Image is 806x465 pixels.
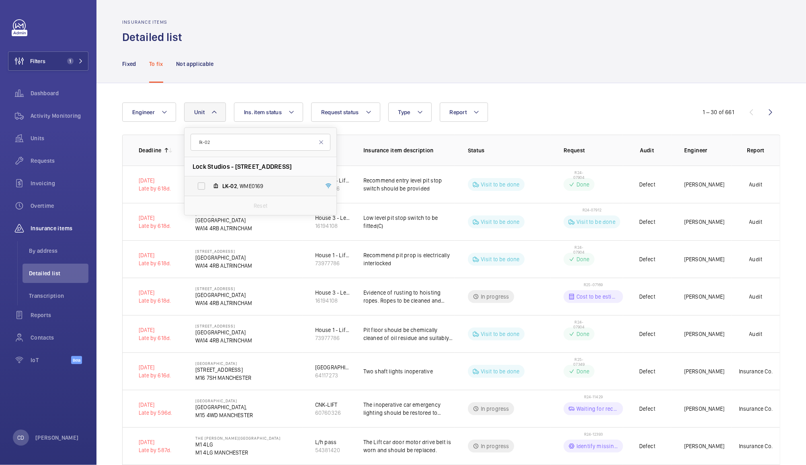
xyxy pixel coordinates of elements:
[139,409,172,417] div: Late by 596d.
[363,176,455,193] p: Recommend entry level pit stop switch should be provided
[363,146,455,154] p: Insurance item description
[321,109,359,115] span: Request status
[195,254,252,262] p: [GEOGRAPHIC_DATA]
[29,292,88,300] span: Transcription
[315,438,340,446] div: L/h pass
[363,326,455,342] p: Pit floor should be chemically cleaned of oil residue and suitably sealed and painted
[31,356,71,364] span: IoT
[739,442,773,450] p: Insurance Co.
[315,297,351,305] div: 16194108
[315,214,351,222] div: House 3 - Left hand block
[739,405,773,413] p: Insurance Co.
[481,367,520,375] p: Visit to be done
[584,432,603,436] span: R24-12393
[564,146,623,154] p: Request
[31,134,88,142] span: Units
[576,293,618,301] p: Cost to be estimated
[481,293,509,301] p: In progress
[639,218,655,226] p: Defect
[139,438,171,446] p: [DATE]
[749,330,763,338] p: Audit
[576,255,590,263] p: Done
[571,320,587,329] span: R24-07904
[139,146,162,154] p: Deadline
[639,330,655,338] p: Defect
[481,255,520,263] p: Visit to be done
[684,146,732,154] p: Engineer
[481,218,520,226] p: Visit to be done
[122,19,187,25] h2: Insurance items
[576,330,590,338] p: Done
[244,109,282,115] span: Ins. item status
[737,146,774,154] p: Report
[254,202,267,210] p: Reset
[149,60,163,68] p: To fix
[363,251,455,267] p: Recommend pit prop is electrically interlocked
[684,367,724,375] p: [PERSON_NAME]
[749,255,763,263] p: Audit
[139,184,171,193] div: Late by 618d.
[315,259,351,267] div: 73977786
[195,440,281,449] p: M1 4LG
[481,442,509,450] p: In progress
[139,251,171,259] p: [DATE]
[629,146,666,154] p: Audit
[139,214,171,222] p: [DATE]
[67,58,74,64] span: 1
[315,251,351,259] div: House 1 - Lift 1
[195,361,251,366] p: [GEOGRAPHIC_DATA]
[363,214,455,230] p: Low level pit stop switch to be fitted(C)
[176,60,214,68] p: Not applicable
[31,157,88,165] span: Requests
[315,371,351,379] div: 64117273
[195,328,252,336] p: [GEOGRAPHIC_DATA]
[450,109,467,115] span: Report
[639,442,655,450] p: Defect
[195,299,252,307] p: WA14 4RB ALTRINCHAM
[195,449,281,457] p: M1 4LG MANCHESTER
[584,282,603,287] span: R25-07169
[195,262,252,270] p: WA14 4RB ALTRINCHAM
[31,89,88,97] span: Dashboard
[315,363,351,371] div: [GEOGRAPHIC_DATA]
[582,207,601,212] span: R24-07912
[315,289,351,297] div: House 3 - Left hand block
[739,367,773,375] p: Insurance Co.
[363,367,455,375] p: Two shaft lights inoperative
[195,374,251,382] p: M16 7SH MANCHESTER
[139,176,171,184] p: [DATE]
[576,218,615,226] p: Visit to be done
[315,409,341,417] div: 60760326
[468,146,551,154] p: Status
[132,109,155,115] span: Engineer
[139,297,171,305] div: Late by 618d.
[684,405,724,413] p: [PERSON_NAME]
[139,222,171,230] div: Late by 618d.
[684,330,724,338] p: [PERSON_NAME]
[122,30,187,45] h1: Detailed list
[194,109,205,115] span: Unit
[195,403,253,411] p: [GEOGRAPHIC_DATA],
[440,102,488,122] button: Report
[584,394,603,399] span: R24-11429
[222,182,316,190] span: , WME0169
[315,326,351,334] div: House 1 - Lift 1
[639,367,655,375] p: Defect
[639,405,655,413] p: Defect
[30,57,45,65] span: Filters
[31,334,88,342] span: Contacts
[139,326,171,334] p: [DATE]
[139,363,171,371] p: [DATE]
[29,269,88,277] span: Detailed list
[195,411,253,419] p: M15 4WD MANCHESTER
[31,224,88,232] span: Insurance items
[639,255,655,263] p: Defect
[191,134,330,151] input: Search by unit or address
[17,434,24,442] p: CD
[195,398,253,403] p: [GEOGRAPHIC_DATA]
[35,434,79,442] p: [PERSON_NAME]
[684,218,724,226] p: [PERSON_NAME]
[576,405,618,413] p: Waiting for reception
[139,259,171,267] div: Late by 618d.
[195,436,281,440] p: The [PERSON_NAME][GEOGRAPHIC_DATA]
